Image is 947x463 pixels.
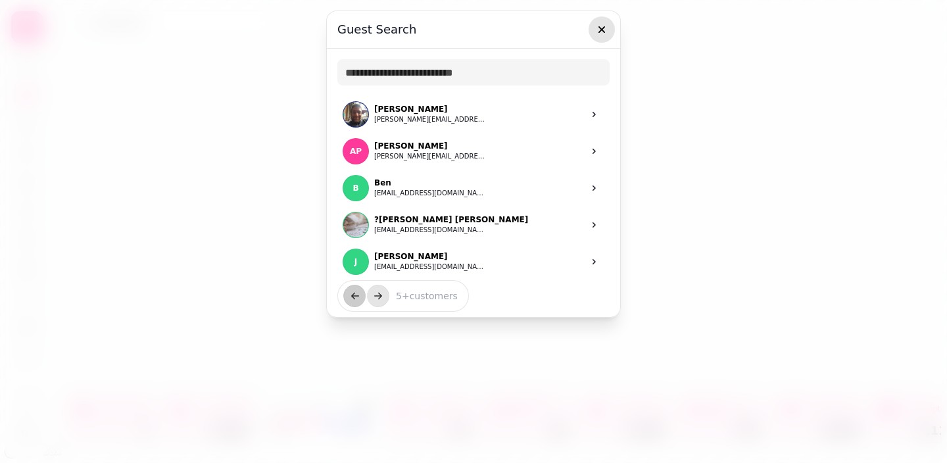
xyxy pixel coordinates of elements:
h3: Guest Search [337,22,610,37]
p: [PERSON_NAME] [374,251,486,262]
p: [PERSON_NAME] [374,104,486,114]
span: J [354,257,357,266]
p: [PERSON_NAME] [374,141,486,151]
p: Ben [374,178,486,188]
p: ?[PERSON_NAME] [PERSON_NAME] [374,214,528,225]
button: [EMAIL_ADDRESS][DOMAIN_NAME] [374,262,486,272]
img: P . [343,102,368,127]
button: [EMAIL_ADDRESS][DOMAIN_NAME] [374,188,486,199]
span: B [352,183,358,193]
img: ? E [343,212,368,237]
button: [EMAIL_ADDRESS][DOMAIN_NAME] [374,225,486,235]
p: 5 + customers [385,289,458,303]
a: P .[PERSON_NAME][PERSON_NAME][EMAIL_ADDRESS][PERSON_NAME][DOMAIN_NAME] [337,96,610,133]
a: B .BBen[EMAIL_ADDRESS][DOMAIN_NAME] [337,170,610,207]
a: J .J[PERSON_NAME][EMAIL_ADDRESS][DOMAIN_NAME] [337,243,610,280]
button: [PERSON_NAME][EMAIL_ADDRESS][DOMAIN_NAME] [374,151,486,162]
span: AP [350,147,362,156]
a: ? E?[PERSON_NAME] [PERSON_NAME][EMAIL_ADDRESS][DOMAIN_NAME] [337,207,610,243]
button: back [343,285,366,307]
button: next [367,285,389,307]
a: A PAP[PERSON_NAME][PERSON_NAME][EMAIL_ADDRESS][DOMAIN_NAME] [337,133,610,170]
button: [PERSON_NAME][EMAIL_ADDRESS][PERSON_NAME][DOMAIN_NAME] [374,114,486,125]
